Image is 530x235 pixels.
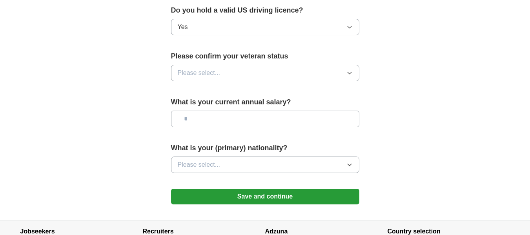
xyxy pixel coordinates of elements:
span: Yes [178,22,188,32]
button: Please select... [171,65,359,81]
span: Please select... [178,160,220,169]
button: Yes [171,19,359,35]
label: Do you hold a valid US driving licence? [171,5,359,16]
span: Please select... [178,68,220,78]
label: What is your (primary) nationality? [171,143,359,153]
label: What is your current annual salary? [171,97,359,107]
button: Save and continue [171,189,359,204]
label: Please confirm your veteran status [171,51,359,62]
button: Please select... [171,157,359,173]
